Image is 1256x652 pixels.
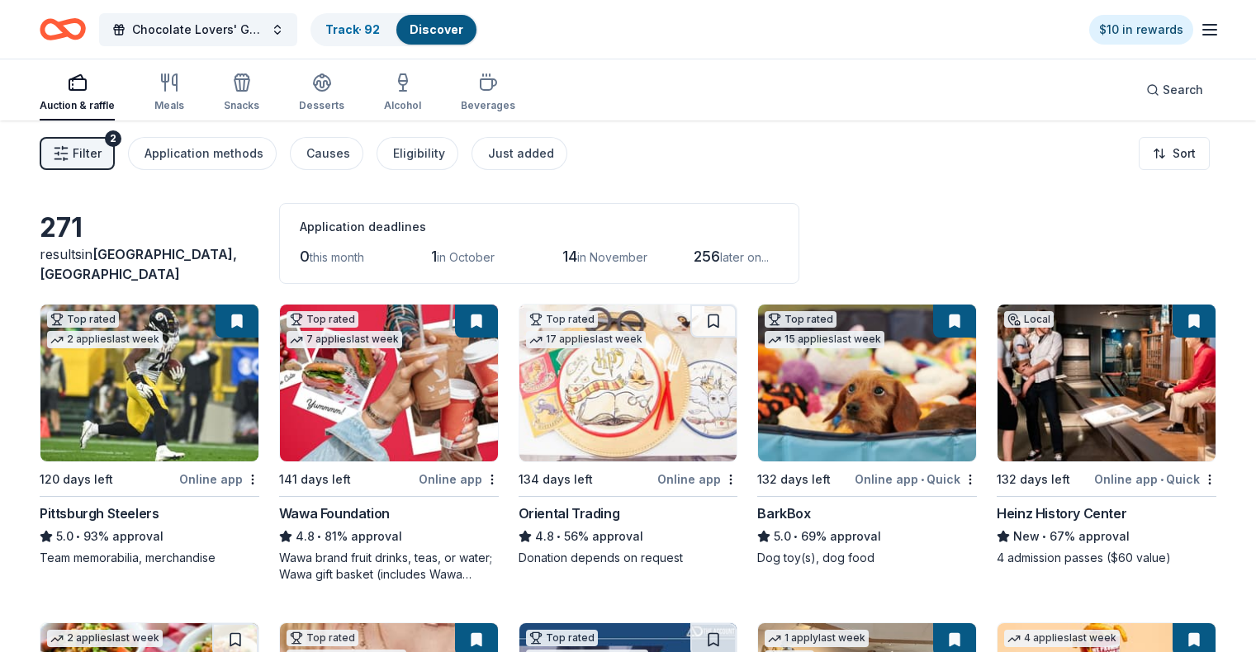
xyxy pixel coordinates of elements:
[765,331,884,348] div: 15 applies last week
[73,144,102,163] span: Filter
[1089,15,1193,45] a: $10 in rewards
[279,470,351,489] div: 141 days left
[310,250,364,264] span: this month
[300,248,310,265] span: 0
[757,550,977,566] div: Dog toy(s), dog food
[40,503,159,523] div: Pittsburgh Steelers
[105,130,121,147] div: 2
[694,248,720,265] span: 256
[461,66,515,120] button: Beverages
[757,470,831,489] div: 132 days left
[1013,527,1040,546] span: New
[855,469,977,489] div: Online app Quick
[384,99,421,112] div: Alcohol
[56,527,73,546] span: 5.0
[310,13,478,46] button: Track· 92Discover
[519,550,738,566] div: Donation depends on request
[306,144,350,163] div: Causes
[40,246,237,282] span: [GEOGRAPHIC_DATA], [GEOGRAPHIC_DATA]
[299,99,344,112] div: Desserts
[279,550,499,583] div: Wawa brand fruit drinks, teas, or water; Wawa gift basket (includes Wawa products and coupons)
[287,630,358,646] div: Top rated
[519,503,620,523] div: Oriental Trading
[997,470,1070,489] div: 132 days left
[224,99,259,112] div: Snacks
[557,530,561,543] span: •
[997,550,1216,566] div: 4 admission passes ($60 value)
[720,250,769,264] span: later on...
[765,311,837,328] div: Top rated
[1160,473,1164,486] span: •
[287,331,402,348] div: 7 applies last week
[40,137,115,170] button: Filter2
[40,211,259,244] div: 271
[128,137,277,170] button: Application methods
[526,630,598,646] div: Top rated
[472,137,567,170] button: Just added
[437,250,495,264] span: in October
[296,527,315,546] span: 4.8
[299,66,344,120] button: Desserts
[562,248,577,265] span: 14
[40,99,115,112] div: Auction & raffle
[526,311,598,328] div: Top rated
[47,311,119,328] div: Top rated
[47,630,163,647] div: 2 applies last week
[76,530,80,543] span: •
[419,469,499,489] div: Online app
[1163,80,1203,100] span: Search
[280,305,498,461] img: Image for Wawa Foundation
[377,137,458,170] button: Eligibility
[40,244,259,284] div: results
[488,144,554,163] div: Just added
[1004,630,1120,647] div: 4 applies last week
[997,527,1216,546] div: 67% approval
[145,144,263,163] div: Application methods
[279,527,499,546] div: 81% approval
[519,304,738,566] a: Image for Oriental TradingTop rated17 applieslast week134 days leftOnline appOriental Trading4.8•...
[461,99,515,112] div: Beverages
[757,527,977,546] div: 69% approval
[132,20,264,40] span: Chocolate Lovers' Gala
[40,527,259,546] div: 93% approval
[757,503,810,523] div: BarkBox
[40,304,259,566] a: Image for Pittsburgh SteelersTop rated2 applieslast week120 days leftOnline appPittsburgh Steeler...
[997,503,1126,523] div: Heinz History Center
[154,99,184,112] div: Meals
[40,246,237,282] span: in
[393,144,445,163] div: Eligibility
[279,503,390,523] div: Wawa Foundation
[40,550,259,566] div: Team memorabilia, merchandise
[410,22,463,36] a: Discover
[519,305,737,461] img: Image for Oriental Trading
[535,527,554,546] span: 4.8
[1139,137,1210,170] button: Sort
[179,469,259,489] div: Online app
[765,630,869,647] div: 1 apply last week
[431,248,437,265] span: 1
[1094,469,1216,489] div: Online app Quick
[1133,73,1216,106] button: Search
[657,469,737,489] div: Online app
[40,66,115,120] button: Auction & raffle
[1004,311,1054,328] div: Local
[40,470,113,489] div: 120 days left
[774,527,791,546] span: 5.0
[224,66,259,120] button: Snacks
[519,527,738,546] div: 56% approval
[154,66,184,120] button: Meals
[290,137,363,170] button: Causes
[47,331,163,348] div: 2 applies last week
[519,470,593,489] div: 134 days left
[758,305,976,461] img: Image for BarkBox
[921,473,924,486] span: •
[99,13,297,46] button: Chocolate Lovers' Gala
[300,217,779,237] div: Application deadlines
[384,66,421,120] button: Alcohol
[526,331,646,348] div: 17 applies last week
[279,304,499,583] a: Image for Wawa FoundationTop rated7 applieslast week141 days leftOnline appWawa Foundation4.8•81%...
[1043,530,1047,543] span: •
[577,250,647,264] span: in November
[794,530,799,543] span: •
[40,10,86,49] a: Home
